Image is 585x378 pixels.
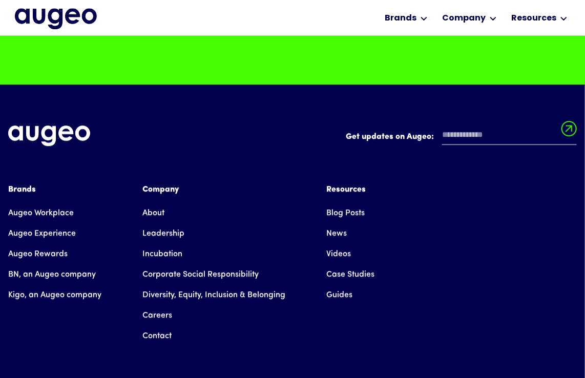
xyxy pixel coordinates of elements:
input: Submit [561,121,577,142]
a: Videos [326,244,351,264]
a: BN, an Augeo company [8,264,96,285]
div: Resources [511,12,556,25]
a: Case Studies [326,264,374,285]
img: Augeo's full logo in white. [8,125,90,146]
form: Email Form [346,125,577,150]
a: Augeo Experience [8,223,76,244]
a: Guides [326,285,352,305]
div: Company [442,12,486,25]
label: Get updates on Augeo: [346,131,434,143]
a: Leadership [142,223,184,244]
div: Resources [326,183,374,196]
a: Augeo Rewards [8,244,68,264]
a: Corporate Social Responsibility [142,264,259,285]
a: Careers [142,305,172,326]
div: Brands [385,12,416,25]
div: Company [142,183,285,196]
a: home [15,8,97,29]
a: About [142,203,164,223]
a: Contact [142,326,172,346]
a: Augeo Workplace [8,203,74,223]
img: Augeo's full logo in midnight blue. [15,8,97,29]
a: Kigo, an Augeo company [8,285,101,305]
a: Incubation [142,244,182,264]
a: Blog Posts [326,203,365,223]
a: News [326,223,347,244]
div: Brands [8,183,101,196]
a: Diversity, Equity, Inclusion & Belonging [142,285,285,305]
